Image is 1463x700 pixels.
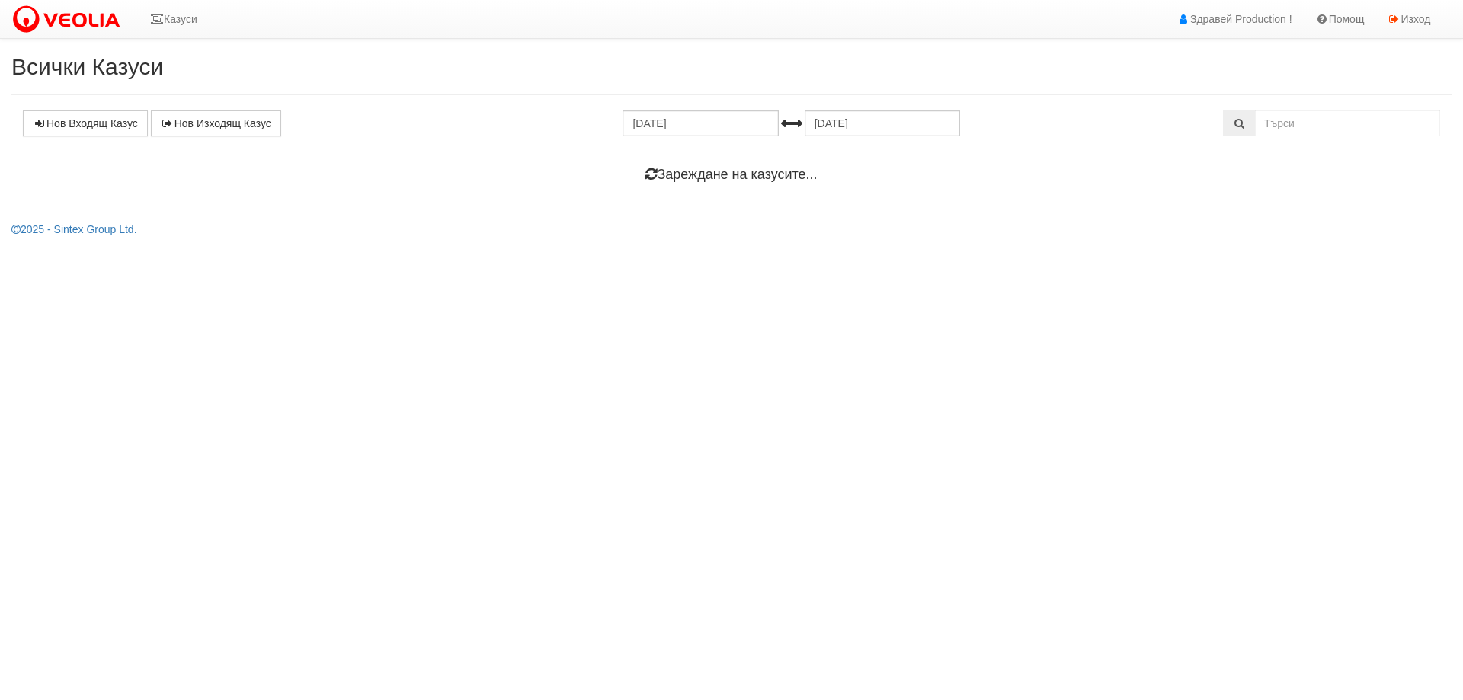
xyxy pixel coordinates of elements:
[11,54,1452,79] h2: Всички Казуси
[1255,110,1440,136] input: Търсене по Идентификатор, Бл/Вх/Ап, Тип, Описание, Моб. Номер, Имейл, Файл, Коментар,
[151,110,281,136] a: Нов Изходящ Казус
[23,168,1440,183] h4: Зареждане на казусите...
[11,223,137,235] a: 2025 - Sintex Group Ltd.
[11,4,127,36] img: VeoliaLogo.png
[23,110,148,136] a: Нов Входящ Казус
